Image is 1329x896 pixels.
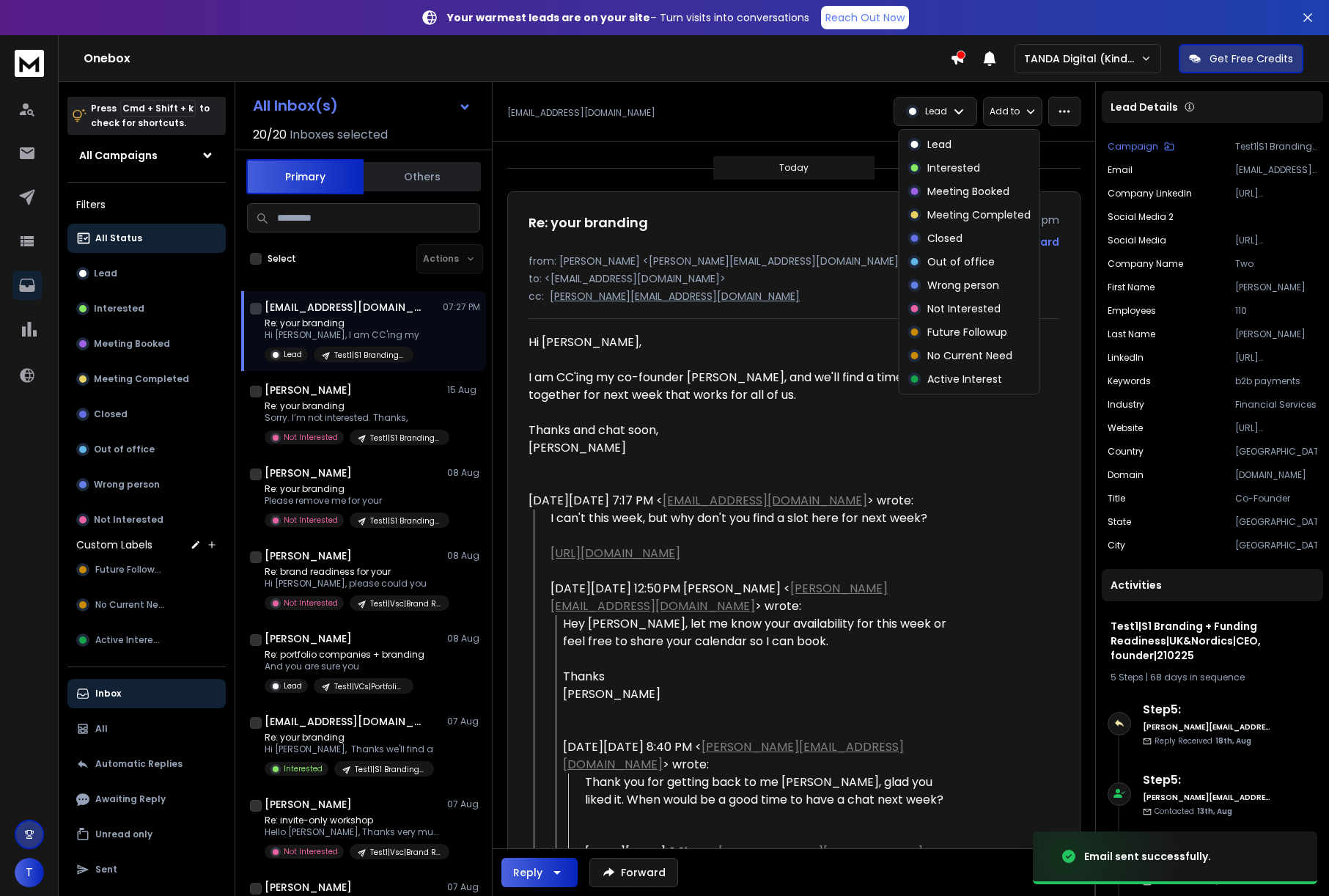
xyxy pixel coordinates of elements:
p: No Current Need [927,348,1012,363]
a: [PERSON_NAME][EMAIL_ADDRESS][DOMAIN_NAME] [563,738,904,773]
p: 15 Aug [447,384,480,396]
p: Test1|S1 Branding + Funding Readiness|UK&Nordics|CEO, founder|210225 [334,350,405,361]
p: 07 Aug [447,881,480,893]
p: [EMAIL_ADDRESS][DOMAIN_NAME] [1235,164,1317,176]
p: Test1|S1 Branding + Funding Readiness|UK&Nordics|CEO, founder|210225 [1235,141,1317,153]
p: Lead [925,106,947,117]
p: Sent [95,864,117,875]
a: [EMAIL_ADDRESS][DOMAIN_NAME] [663,492,867,509]
p: Not Interested [284,598,338,609]
h1: [PERSON_NAME] [265,548,352,563]
p: Out of office [927,254,995,269]
span: T [15,858,44,887]
div: Thanks and chat soon, [529,422,957,439]
p: First Name [1108,282,1155,293]
p: Test1|Vsc|Brand Readiness Workshop Angle for VCs & Accelerators|UK&nordics|210225 [370,847,441,858]
p: Active Interest [927,372,1002,386]
p: Closed [927,231,962,246]
p: Inbox [95,688,121,699]
p: Financial Services [1235,399,1317,411]
p: Reply Received [1155,735,1251,746]
p: Automatic Replies [95,758,183,770]
p: Re: your branding [265,732,434,743]
p: Hello [PERSON_NAME], Thanks very much [265,826,441,838]
p: Country [1108,446,1144,458]
p: Closed [94,408,128,420]
h1: [EMAIL_ADDRESS][DOMAIN_NAME] [265,714,426,729]
p: Meeting Completed [94,373,189,385]
h1: [PERSON_NAME] [265,797,352,812]
p: All Status [95,232,142,244]
div: Hi [PERSON_NAME], [529,334,957,351]
a: [PERSON_NAME][EMAIL_ADDRESS][DOMAIN_NAME] [551,580,888,614]
p: Website [1108,422,1143,434]
span: No Current Need [95,599,169,611]
p: Not Interested [94,514,163,526]
p: Social Media [1108,235,1166,246]
div: [PERSON_NAME] [529,439,957,457]
h1: [PERSON_NAME] [265,880,352,895]
p: Contacted [1155,806,1232,817]
p: Employees [1108,305,1156,317]
p: Re: portfolio companies + branding [265,649,424,661]
p: Email [1108,164,1133,176]
p: And you are sure you [265,661,424,672]
h1: [PERSON_NAME] [265,631,352,646]
p: [PERSON_NAME] [1235,282,1317,293]
h1: [EMAIL_ADDRESS][DOMAIN_NAME] [265,300,426,315]
p: Company LinkedIn [1108,188,1192,199]
h3: Filters [67,194,226,215]
p: Wrong person [927,278,999,293]
p: Hi [PERSON_NAME], I am CC'ing my [265,329,419,341]
div: Hey [PERSON_NAME], let me know your availability for this week or feel free to share your calenda... [563,615,957,703]
p: Get Free Credits [1210,51,1293,66]
p: All [95,723,108,735]
p: Company Name [1108,258,1183,270]
p: Re: your branding [265,317,419,329]
p: Wrong person [94,479,160,491]
p: [URL][DOMAIN_NAME][PERSON_NAME] [1235,352,1317,364]
div: [DATE][DATE] 7:17 PM < > wrote: [529,492,957,510]
label: Select [268,253,296,265]
p: Industry [1108,399,1144,411]
div: Activities [1102,569,1323,601]
p: 07 Aug [447,798,480,810]
p: Campaign [1108,141,1158,153]
p: [URL][DOMAIN_NAME] [1235,235,1317,246]
p: Re: your branding [265,483,441,495]
p: Today [779,162,809,174]
p: [GEOGRAPHIC_DATA] [1235,446,1317,458]
span: 68 days in sequence [1150,671,1245,683]
div: [DATE][DATE] 6:21 PM < > wrote: [585,844,957,879]
p: Re: your branding [265,400,441,412]
p: [EMAIL_ADDRESS][DOMAIN_NAME] [507,107,655,119]
h6: [PERSON_NAME][EMAIL_ADDRESS][DOMAIN_NAME] [1143,792,1271,803]
p: to: <[EMAIL_ADDRESS][DOMAIN_NAME]> [529,271,1059,286]
button: Others [364,161,481,193]
p: Test1|S1 Branding + Funding Readiness|UK&Nordics|CEO, founder|210225 [370,515,441,526]
p: Press to check for shortcuts. [91,101,210,131]
p: Title [1108,493,1125,504]
p: 07:27 PM [443,301,480,313]
p: Last Name [1108,328,1155,340]
h3: Inboxes selected [290,126,388,144]
p: TANDA Digital (Kind Studio) [1024,51,1141,66]
h3: Custom Labels [76,537,152,552]
h1: Re: your branding [529,213,648,233]
p: Meeting Booked [94,338,170,350]
p: Hi [PERSON_NAME], Thanks we'll find a [265,743,434,755]
p: Not Interested [284,432,338,443]
p: – Turn visits into conversations [447,10,809,25]
p: Lead Details [1111,100,1178,114]
p: Not Interested [927,301,1001,316]
p: Two [1235,258,1317,270]
span: Active Interest [95,634,162,646]
p: Test1|VCs|Portfolio Brand Review Angle|UK&Nordics|210225 [334,681,405,692]
p: 08 Aug [447,633,480,645]
div: I am CC'ing my co-founder [PERSON_NAME], and we'll find a time together for next week that works ... [529,369,957,404]
p: Keywords [1108,375,1151,387]
p: Re: brand readiness for your [265,566,441,578]
p: Interested [927,161,980,175]
p: [DOMAIN_NAME] [1235,469,1317,481]
p: Awaiting Reply [95,793,166,805]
